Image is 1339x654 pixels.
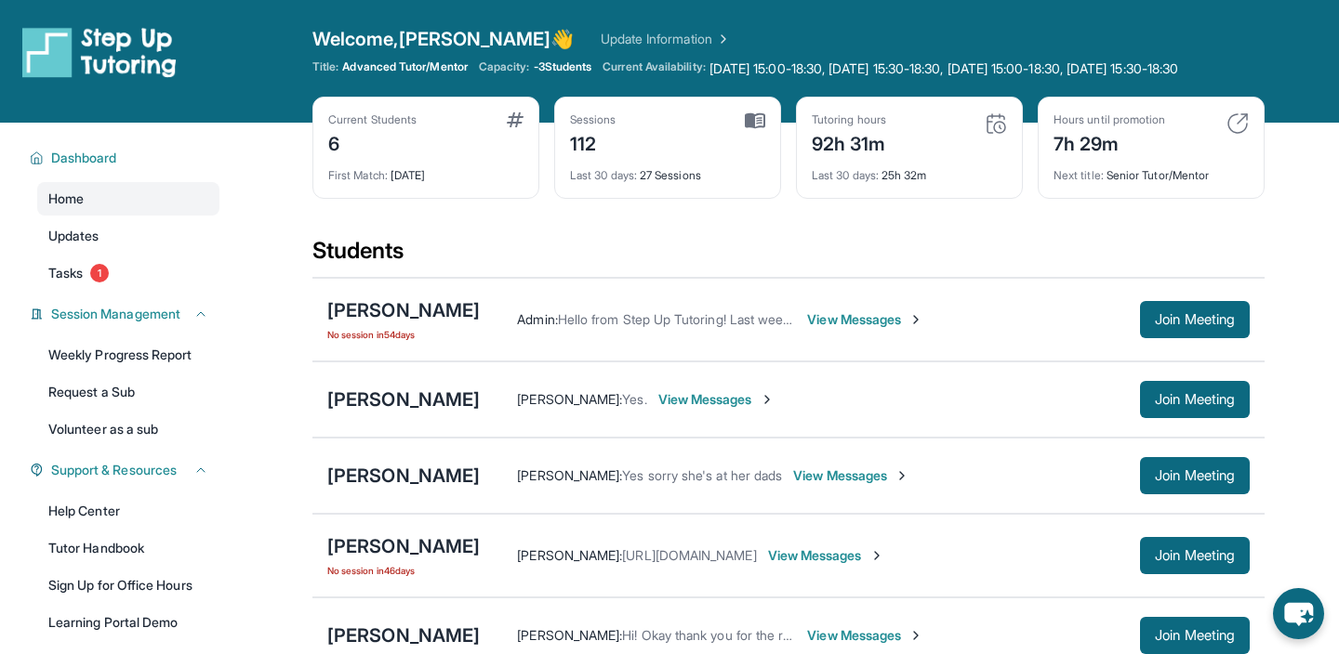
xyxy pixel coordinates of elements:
[1054,112,1165,127] div: Hours until promotion
[44,305,208,323] button: Session Management
[1155,394,1235,405] span: Join Meeting
[48,190,84,208] span: Home
[327,463,480,489] div: [PERSON_NAME]
[507,112,524,127] img: card
[37,219,219,253] a: Updates
[895,468,909,483] img: Chevron-Right
[1155,470,1235,481] span: Join Meeting
[327,563,480,578] span: No session in 46 days
[1155,630,1235,641] span: Join Meeting
[90,264,109,282] span: 1
[312,26,575,52] span: Welcome, [PERSON_NAME] 👋
[1054,168,1104,182] span: Next title :
[1140,617,1250,654] button: Join Meeting
[37,412,219,446] a: Volunteer as a sub
[622,391,646,407] span: Yes.
[37,375,219,409] a: Request a Sub
[37,606,219,639] a: Learning Portal Demo
[327,297,480,323] div: [PERSON_NAME]
[603,59,705,78] span: Current Availability:
[658,390,775,409] span: View Messages
[51,149,117,167] span: Dashboard
[327,386,480,412] div: [PERSON_NAME]
[570,157,765,183] div: 27 Sessions
[37,531,219,565] a: Tutor Handbook
[48,264,83,282] span: Tasks
[622,627,831,643] span: Hi! Okay thank you for the reminder
[807,310,923,329] span: View Messages
[517,467,622,483] span: [PERSON_NAME] :
[534,59,592,74] span: -3 Students
[812,157,1007,183] div: 25h 32m
[622,547,756,563] span: [URL][DOMAIN_NAME]
[1226,112,1249,135] img: card
[570,127,616,157] div: 112
[328,127,417,157] div: 6
[44,149,208,167] button: Dashboard
[37,256,219,290] a: Tasks1
[479,59,530,74] span: Capacity:
[328,112,417,127] div: Current Students
[517,547,622,563] span: [PERSON_NAME] :
[37,569,219,602] a: Sign Up for Office Hours
[312,59,338,74] span: Title:
[342,59,467,74] span: Advanced Tutor/Mentor
[1140,381,1250,418] button: Join Meeting
[327,622,480,648] div: [PERSON_NAME]
[1054,127,1165,157] div: 7h 29m
[44,461,208,479] button: Support & Resources
[622,467,782,483] span: Yes sorry she's at her dads
[327,533,480,559] div: [PERSON_NAME]
[812,127,886,157] div: 92h 31m
[1155,314,1235,325] span: Join Meeting
[869,548,884,563] img: Chevron-Right
[570,168,637,182] span: Last 30 days :
[1155,550,1235,561] span: Join Meeting
[745,112,765,129] img: card
[985,112,1007,135] img: card
[1140,537,1250,574] button: Join Meeting
[812,168,879,182] span: Last 30 days :
[793,466,909,485] span: View Messages
[812,112,886,127] div: Tutoring hours
[570,112,616,127] div: Sessions
[37,182,219,216] a: Home
[807,626,923,645] span: View Messages
[908,628,923,643] img: Chevron-Right
[37,494,219,528] a: Help Center
[1273,588,1324,639] button: chat-button
[517,627,622,643] span: [PERSON_NAME] :
[1140,457,1250,494] button: Join Meeting
[37,338,219,372] a: Weekly Progress Report
[328,157,524,183] div: [DATE]
[51,461,177,479] span: Support & Resources
[517,311,557,327] span: Admin :
[601,30,731,48] a: Update Information
[312,236,1265,277] div: Students
[709,59,1178,78] span: [DATE] 15:00-18:30, [DATE] 15:30-18:30, [DATE] 15:00-18:30, [DATE] 15:30-18:30
[48,227,99,245] span: Updates
[1054,157,1249,183] div: Senior Tutor/Mentor
[712,30,731,48] img: Chevron Right
[1140,301,1250,338] button: Join Meeting
[327,327,480,342] span: No session in 54 days
[517,391,622,407] span: [PERSON_NAME] :
[908,312,923,327] img: Chevron-Right
[22,26,177,78] img: logo
[51,305,180,323] span: Session Management
[768,546,884,565] span: View Messages
[328,168,388,182] span: First Match :
[760,392,775,407] img: Chevron-Right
